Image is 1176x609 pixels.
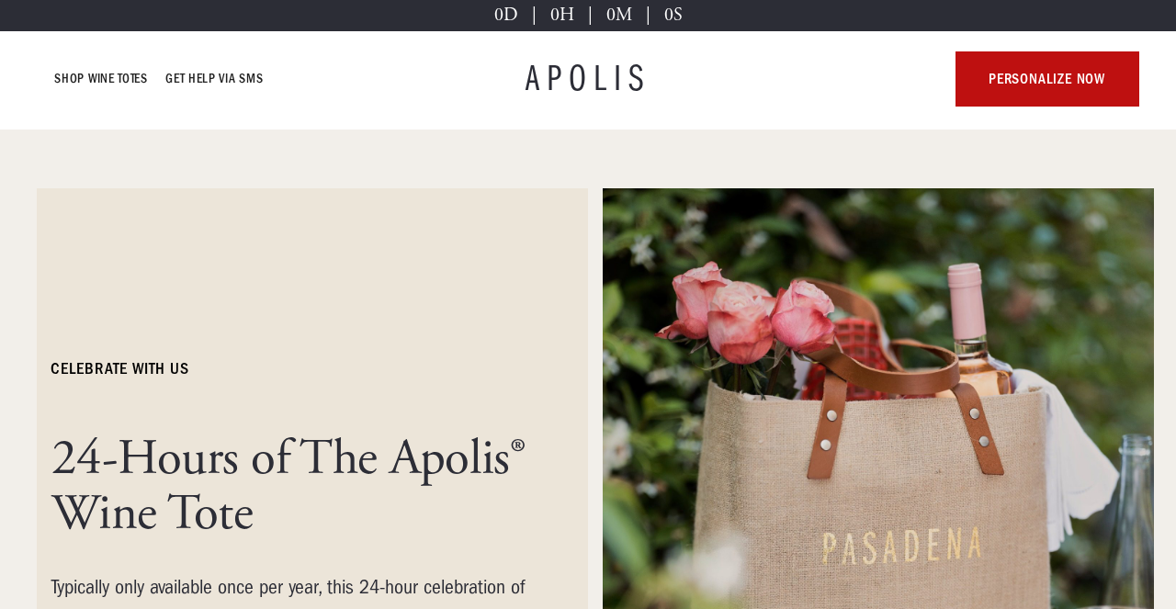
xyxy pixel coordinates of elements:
a: Shop Wine Totes [55,68,148,90]
a: personalize now [955,51,1139,107]
a: APOLIS [526,61,650,97]
h1: 24-Hours of The Apolis® Wine Tote [51,432,529,542]
a: GET HELP VIA SMS [166,68,264,90]
h6: celebrate with us [51,358,188,380]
